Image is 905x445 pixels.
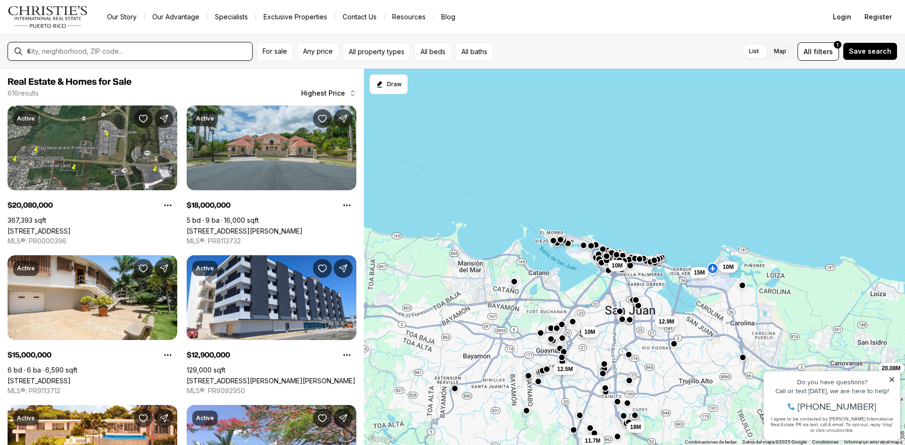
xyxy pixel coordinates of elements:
button: 18M [626,421,645,433]
button: Any price [297,42,339,61]
button: Allfilters1 [798,42,839,61]
a: Exclusive Properties [256,10,335,24]
button: Property options [337,346,356,364]
span: I agree to be contacted by [PERSON_NAME] International Real Estate PR via text, call & email. To ... [12,58,134,76]
a: Specialists [207,10,255,24]
span: Register [864,13,892,21]
button: Share Property [155,259,173,278]
span: 10M [723,263,733,271]
button: 15M [690,267,708,278]
span: 15M [694,269,705,276]
button: All baths [455,42,494,61]
img: logo [8,6,88,28]
label: List [741,43,766,60]
button: Share Property [334,109,353,128]
span: 10M [612,262,623,269]
button: Property options [337,196,356,215]
a: Our Story [99,10,144,24]
span: Real Estate & Homes for Sale [8,77,132,87]
a: 20 AMAPOLA ST, CAROLINA PR, 00979 [8,377,71,385]
button: All property types [343,42,411,61]
span: filters [814,47,833,57]
button: Property options [158,196,177,215]
button: Start drawing [370,74,408,94]
button: 10M [581,326,599,338]
button: 10M [719,261,737,273]
button: Save search [843,42,897,60]
a: Our Advantage [145,10,207,24]
p: Active [17,115,35,122]
span: Any price [303,48,333,55]
button: Contact Us [335,10,384,24]
span: Save search [849,48,891,55]
p: Active [17,265,35,272]
button: Save Property: 20 AMAPOLA ST [134,259,153,278]
span: 12.9M [658,318,674,325]
span: 1 [837,41,839,49]
span: For sale [263,48,287,55]
button: Save Property: 602 BARBOSA AVE [313,259,332,278]
p: Active [196,115,214,122]
span: Highest Price [301,89,345,97]
button: Share Property [155,409,173,428]
span: Datos del mapa ©2025 Google [742,439,806,445]
a: 602 BARBOSA AVE, SAN JUAN PR, 00926 [187,377,355,385]
a: Blog [434,10,463,24]
span: [PHONE_NUMBER] [39,44,117,54]
button: All beds [414,42,452,61]
button: Save Property: 175 CALLE RUISEÑOR ST [313,109,332,128]
p: Active [17,414,35,422]
p: Active [196,414,214,422]
p: 616 results [8,89,39,97]
button: Share Property [334,409,353,428]
button: Share Property [334,259,353,278]
a: Resources [385,10,433,24]
span: 11.7M [585,437,601,445]
span: 18M [630,423,641,431]
p: Active [196,265,214,272]
a: 66 ROAD 66 & ROAD 3, CANOVANAS PR, 00729 [8,227,71,235]
button: Property options [158,346,177,364]
button: For sale [256,42,293,61]
button: Share Property [155,109,173,128]
span: 10M [584,328,595,336]
div: Do you have questions? [10,21,136,28]
button: Login [827,8,857,26]
a: 175 CALLE RUISEÑOR ST, SAN JUAN PR, 00926 [187,227,303,235]
button: Highest Price [296,84,362,103]
button: 12.5M [553,364,576,375]
label: Map [766,43,794,60]
button: Save Property: 66 ROAD 66 & ROAD 3 [134,109,153,128]
span: All [804,47,812,57]
div: Call or text [DATE], we are here to help! [10,30,136,37]
span: 12.5M [557,365,573,373]
button: Register [859,8,897,26]
button: 12.9M [655,316,678,327]
button: 10M [608,260,626,271]
span: Login [833,13,851,21]
button: Save Property: URB. LA LOMITA CALLE VISTA LINDA [134,409,153,428]
button: Save Property: CARR 1, KM 21.3 BO. LA MUDA [313,409,332,428]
